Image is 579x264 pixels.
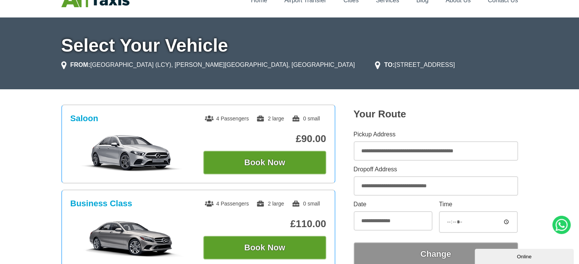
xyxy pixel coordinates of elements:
[354,131,518,138] label: Pickup Address
[205,115,249,122] span: 4 Passengers
[203,151,326,174] button: Book Now
[203,133,326,145] p: £90.00
[475,247,575,264] iframe: chat widget
[70,199,132,209] h3: Business Class
[203,236,326,259] button: Book Now
[203,218,326,230] p: £110.00
[292,201,320,207] span: 0 small
[74,134,189,172] img: Saloon
[354,108,518,120] h2: Your Route
[70,62,90,68] strong: FROM:
[61,60,355,70] li: [GEOGRAPHIC_DATA] (LCY), [PERSON_NAME][GEOGRAPHIC_DATA], [GEOGRAPHIC_DATA]
[354,201,432,207] label: Date
[256,201,284,207] span: 2 large
[70,114,98,123] h3: Saloon
[375,60,455,70] li: [STREET_ADDRESS]
[292,115,320,122] span: 0 small
[74,219,189,257] img: Business Class
[384,62,394,68] strong: TO:
[205,201,249,207] span: 4 Passengers
[354,166,518,172] label: Dropoff Address
[61,36,518,55] h1: Select Your Vehicle
[256,115,284,122] span: 2 large
[439,201,518,207] label: Time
